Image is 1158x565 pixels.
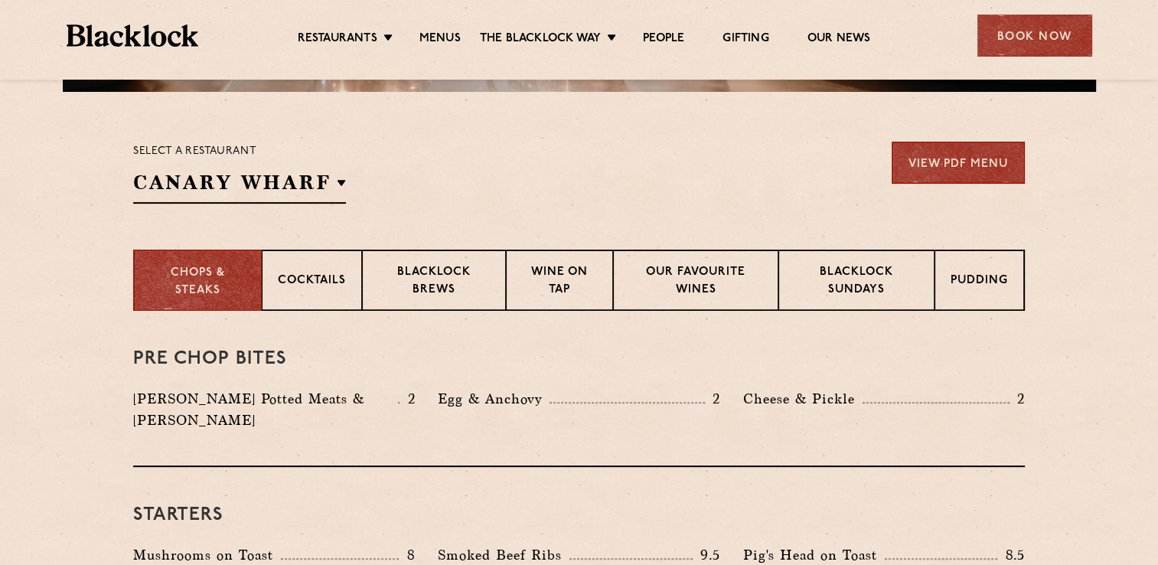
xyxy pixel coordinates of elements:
a: Our News [807,31,871,48]
p: Egg & Anchovy [438,388,550,410]
p: [PERSON_NAME] Potted Meats & [PERSON_NAME] [133,388,398,431]
p: Select a restaurant [133,142,346,162]
p: Blacklock Brews [378,264,490,300]
p: Wine on Tap [522,264,597,300]
h3: Starters [133,505,1025,525]
a: Restaurants [298,31,377,48]
p: Cocktails [278,273,346,292]
p: 2 [705,389,720,409]
p: 8.5 [997,545,1025,565]
a: View PDF Menu [892,142,1025,184]
p: Cheese & Pickle [743,388,863,410]
p: Blacklock Sundays [794,264,918,300]
div: Book Now [977,15,1092,57]
img: BL_Textured_Logo-footer-cropped.svg [67,24,199,47]
a: Gifting [723,31,768,48]
h2: Canary Wharf [133,169,346,204]
p: 2 [1010,389,1025,409]
h3: Pre Chop Bites [133,349,1025,369]
p: Pudding [951,273,1008,292]
a: People [643,31,684,48]
p: 8 [399,545,415,565]
p: 9.5 [693,545,720,565]
p: 2 [400,389,415,409]
p: Chops & Steaks [150,265,246,299]
p: Our favourite wines [629,264,762,300]
a: The Blacklock Way [480,31,601,48]
a: Menus [419,31,461,48]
